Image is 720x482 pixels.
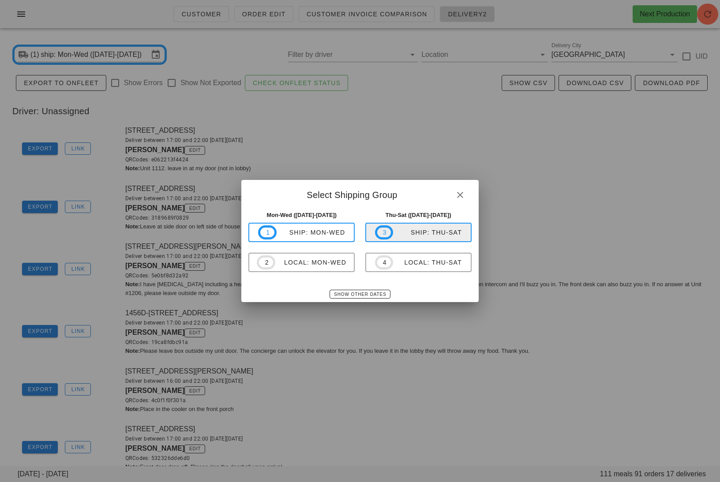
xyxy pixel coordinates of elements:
span: Show Other Dates [334,292,386,297]
div: local: Thu-Sat [393,259,462,266]
button: Show Other Dates [330,290,390,299]
button: 3ship: Thu-Sat [365,223,472,242]
div: local: Mon-Wed [275,259,346,266]
strong: Mon-Wed ([DATE]-[DATE]) [266,212,337,218]
div: ship: Thu-Sat [393,229,462,236]
strong: Thu-Sat ([DATE]-[DATE]) [386,212,451,218]
div: Select Shipping Group [241,180,478,207]
button: 2local: Mon-Wed [248,253,355,272]
button: 1ship: Mon-Wed [248,223,355,242]
button: 4local: Thu-Sat [365,253,472,272]
span: 4 [382,258,386,267]
div: ship: Mon-Wed [277,229,345,236]
span: 3 [382,228,386,237]
span: 2 [264,258,268,267]
span: 1 [266,228,269,237]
